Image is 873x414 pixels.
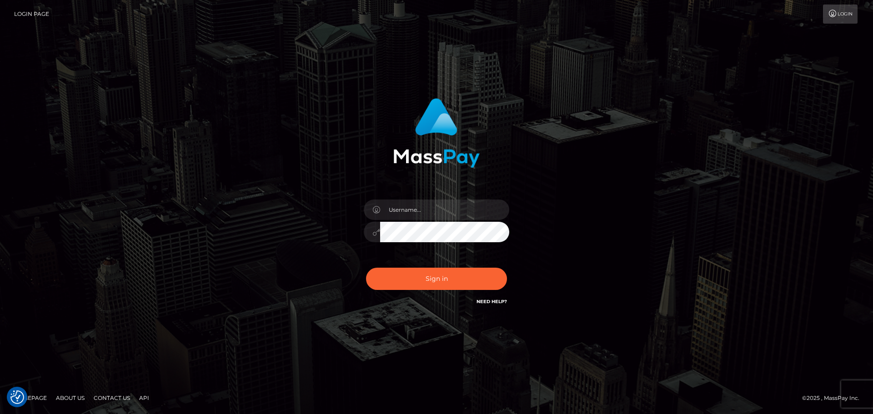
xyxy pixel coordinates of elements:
[802,393,866,403] div: © 2025 , MassPay Inc.
[10,391,50,405] a: Homepage
[477,299,507,304] a: Need Help?
[90,391,134,405] a: Contact Us
[14,5,49,24] a: Login Page
[10,390,24,404] button: Consent Preferences
[393,98,480,168] img: MassPay Login
[366,268,507,290] button: Sign in
[52,391,88,405] a: About Us
[135,391,153,405] a: API
[10,390,24,404] img: Revisit consent button
[380,200,509,220] input: Username...
[823,5,858,24] a: Login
